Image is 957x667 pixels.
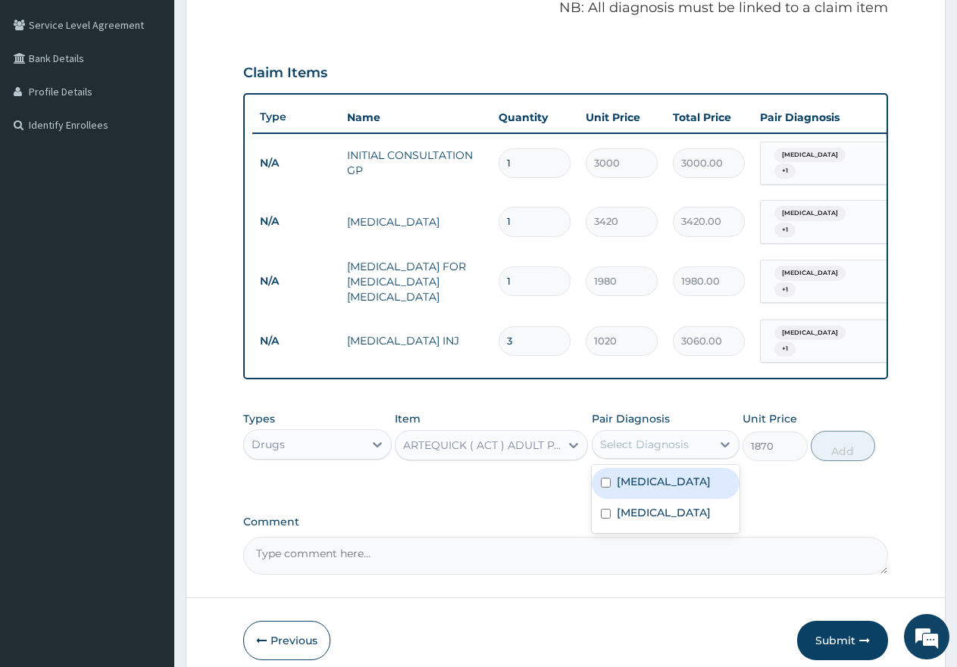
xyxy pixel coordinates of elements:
[339,140,491,185] td: INITIAL CONSULTATION GP
[249,8,285,44] div: Minimize live chat window
[252,103,339,131] th: Type
[79,85,255,104] div: Chat with us now
[491,102,578,132] th: Quantity
[774,341,796,357] span: + 1
[243,65,327,82] h3: Claim Items
[592,411,670,426] label: Pair Diagnosis
[774,164,796,179] span: + 1
[339,251,491,312] td: [MEDICAL_DATA] FOR [MEDICAL_DATA] [MEDICAL_DATA]
[252,437,285,452] div: Drugs
[617,474,711,489] label: [MEDICAL_DATA]
[339,326,491,356] td: [MEDICAL_DATA] INJ
[617,505,711,520] label: [MEDICAL_DATA]
[774,282,796,298] span: + 1
[774,206,846,221] span: [MEDICAL_DATA]
[752,102,919,132] th: Pair Diagnosis
[774,223,796,238] span: + 1
[811,431,875,461] button: Add
[252,207,339,235] td: N/A
[403,438,561,453] div: ARTEQUICK ( ACT ) ADULT PACK
[243,516,888,528] label: Comment
[243,621,330,660] button: Previous
[578,102,665,132] th: Unit Price
[600,437,689,452] div: Select Diagnosis
[743,411,797,426] label: Unit Price
[252,149,339,177] td: N/A
[665,102,752,132] th: Total Price
[774,266,846,281] span: [MEDICAL_DATA]
[243,413,275,425] label: Types
[797,621,888,660] button: Submit
[395,411,421,426] label: Item
[88,191,209,344] span: We're online!
[28,76,61,114] img: d_794563401_company_1708531726252_794563401
[252,327,339,355] td: N/A
[339,102,491,132] th: Name
[8,413,289,466] textarea: Type your message and hit 'Enter'
[252,267,339,295] td: N/A
[774,148,846,163] span: [MEDICAL_DATA]
[774,326,846,341] span: [MEDICAL_DATA]
[339,207,491,237] td: [MEDICAL_DATA]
